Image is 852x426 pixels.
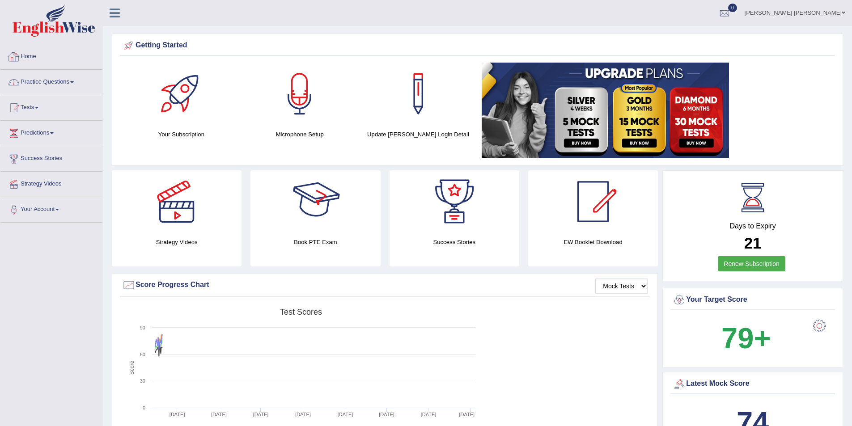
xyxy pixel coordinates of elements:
[379,412,394,417] tspan: [DATE]
[112,237,242,247] h4: Strategy Videos
[140,325,145,330] text: 90
[245,130,355,139] h4: Microphone Setup
[528,237,658,247] h4: EW Booklet Download
[0,197,102,219] a: Your Account
[140,352,145,357] text: 60
[673,377,833,391] div: Latest Mock Score
[364,130,473,139] h4: Update [PERSON_NAME] Login Detail
[170,412,185,417] tspan: [DATE]
[390,237,519,247] h4: Success Stories
[338,412,353,417] tspan: [DATE]
[143,405,145,410] text: 0
[129,361,135,375] tspan: Score
[0,95,102,118] a: Tests
[673,222,833,230] h4: Days to Expiry
[721,322,771,354] b: 79+
[140,378,145,384] text: 30
[127,130,236,139] h4: Your Subscription
[211,412,227,417] tspan: [DATE]
[744,234,762,252] b: 21
[421,412,437,417] tspan: [DATE]
[0,146,102,169] a: Success Stories
[295,412,311,417] tspan: [DATE]
[718,256,785,271] a: Renew Subscription
[280,308,322,316] tspan: Test scores
[673,293,833,307] div: Your Target Score
[250,237,380,247] h4: Book PTE Exam
[459,412,475,417] tspan: [DATE]
[728,4,737,12] span: 0
[253,412,269,417] tspan: [DATE]
[0,172,102,194] a: Strategy Videos
[0,44,102,67] a: Home
[0,70,102,92] a: Practice Questions
[0,121,102,143] a: Predictions
[482,63,729,158] img: small5.jpg
[122,39,833,52] div: Getting Started
[122,278,648,292] div: Score Progress Chart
